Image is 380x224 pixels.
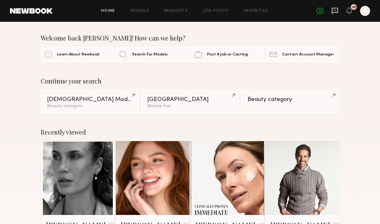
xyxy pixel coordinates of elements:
div: Welcome back [PERSON_NAME]! How can we help? [41,34,340,42]
a: Contact Account Manager [266,47,339,62]
a: Favorites [244,9,268,13]
a: Models [130,9,149,13]
div: Beauty category [47,104,133,108]
div: Continue your search [41,77,340,85]
div: Beauty category [247,97,333,102]
div: Recently viewed [41,128,340,136]
div: [DEMOGRAPHIC_DATA] Models [47,97,133,102]
a: Requests [164,9,188,13]
a: Beauty category [241,90,340,113]
a: Job Posts [203,9,229,13]
span: Post A Job or Casting [207,53,248,57]
span: Search For Models [132,53,168,57]
a: [DEMOGRAPHIC_DATA] ModelsBeauty category [41,90,139,113]
div: Blonde hair [147,104,233,108]
a: Search For Models [116,47,189,62]
a: Learn About Newbook [41,47,114,62]
div: 35 [352,6,356,9]
a: Post A Job or Casting [191,47,264,62]
a: A [360,6,370,16]
span: Contact Account Manager [282,53,334,57]
a: Home [101,9,115,13]
a: [GEOGRAPHIC_DATA]Blonde hair [141,90,239,113]
div: [GEOGRAPHIC_DATA] [147,97,233,102]
span: Learn About Newbook [57,53,100,57]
